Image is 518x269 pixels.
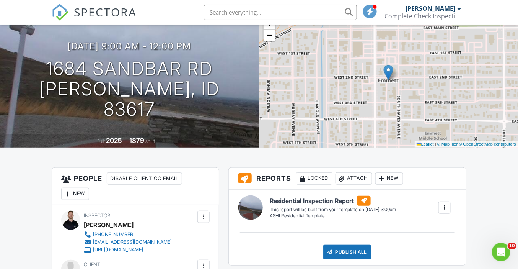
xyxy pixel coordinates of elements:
h3: Reports [229,168,466,190]
iframe: Intercom live chat [492,243,510,261]
div: [PERSON_NAME] [406,5,456,12]
div: Disable Client CC Email [107,172,182,185]
span: SPECTORA [74,4,137,20]
span: | [435,142,436,146]
h3: [DATE] 9:00 am - 12:00 pm [68,41,191,51]
div: [PERSON_NAME] [84,219,134,231]
a: SPECTORA [52,10,137,26]
div: ASHI Residential Template [270,213,396,219]
a: [PHONE_NUMBER] [84,231,172,238]
div: [URL][DOMAIN_NAME] [93,247,143,253]
span: Inspector [84,213,110,218]
h3: People [52,168,218,205]
div: Complete Check Inspections, LLC [385,12,461,20]
span: Client [84,262,100,267]
span: Built [97,138,105,144]
div: This report will be built from your template on [DATE] 3:00am [270,207,396,213]
img: Marker [384,65,393,80]
h1: 1684 Sandbar Rd [PERSON_NAME], ID 83617 [12,59,247,119]
img: The Best Home Inspection Software - Spectora [52,4,68,21]
h6: Residential Inspection Report [270,196,396,206]
a: © MapTiler [437,142,458,146]
div: 2025 [106,136,122,144]
a: © OpenStreetMap contributors [459,142,516,146]
a: [EMAIL_ADDRESS][DOMAIN_NAME] [84,238,172,246]
a: [URL][DOMAIN_NAME] [84,246,172,254]
span: − [267,30,272,40]
span: + [267,19,272,28]
span: 10 [508,243,516,249]
div: New [375,172,403,185]
div: Publish All [323,245,371,259]
div: New [61,188,89,200]
input: Search everything... [204,5,357,20]
div: [EMAIL_ADDRESS][DOMAIN_NAME] [93,239,172,245]
a: Zoom out [264,30,275,41]
span: sq. ft. [146,138,156,144]
a: Leaflet [417,142,434,146]
div: Locked [296,172,332,185]
div: [PHONE_NUMBER] [93,231,135,238]
div: Attach [336,172,372,185]
div: 1879 [130,136,145,144]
